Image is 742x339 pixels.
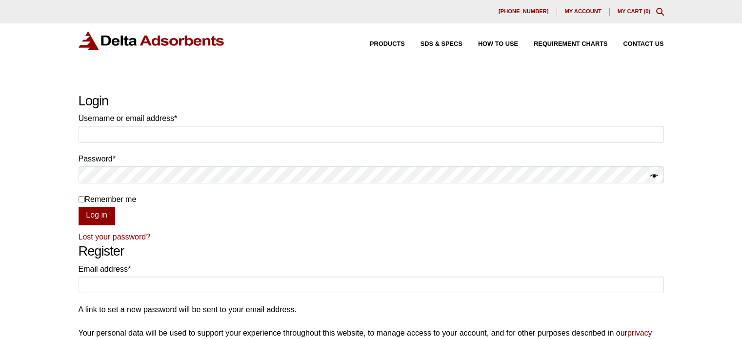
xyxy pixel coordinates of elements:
[491,8,557,16] a: [PHONE_NUMBER]
[79,233,151,241] a: Lost your password?
[370,41,405,47] span: Products
[518,41,607,47] a: Requirement Charts
[421,41,462,47] span: SDS & SPECS
[656,8,664,16] div: Toggle Modal Content
[354,41,405,47] a: Products
[565,9,602,14] span: My account
[79,303,664,316] p: A link to set a new password will be sent to your email address.
[608,41,664,47] a: Contact Us
[499,9,549,14] span: [PHONE_NUMBER]
[79,152,664,165] label: Password
[623,41,664,47] span: Contact Us
[79,243,664,259] h2: Register
[650,170,658,183] button: Show password
[478,41,518,47] span: How to Use
[79,207,115,225] button: Log in
[534,41,607,47] span: Requirement Charts
[618,8,651,14] a: My Cart (0)
[645,8,648,14] span: 0
[85,195,137,203] span: Remember me
[405,41,462,47] a: SDS & SPECS
[79,112,664,125] label: Username or email address
[79,262,664,276] label: Email address
[557,8,610,16] a: My account
[79,196,85,202] input: Remember me
[79,31,225,50] img: Delta Adsorbents
[79,93,664,109] h2: Login
[462,41,518,47] a: How to Use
